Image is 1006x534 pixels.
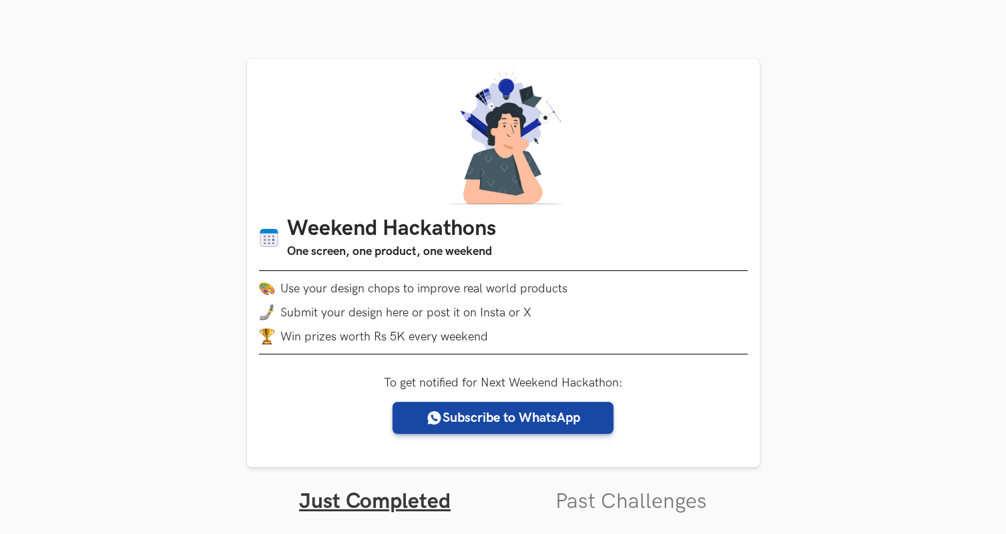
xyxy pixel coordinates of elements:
[259,280,748,296] li: Use your design chops to improve real world products
[393,402,613,434] a: Subscribe to WhatsApp
[299,489,451,515] a: Just Completed
[259,280,275,296] img: palette.png
[439,71,567,204] img: A designer thinking
[287,242,496,261] h3: One screen, one product, one weekend
[259,228,279,248] img: Calendar icon
[287,216,496,242] h1: Weekend Hackathons
[247,467,760,515] ul: Tabs Interface
[259,328,275,344] img: trophy.png
[384,376,623,390] label: To get notified for Next Weekend Hackathon:
[555,489,707,515] a: Past Challenges
[259,304,275,320] img: mobile-in-hand.png
[280,306,531,320] span: Submit your design here or post it on Insta or X
[259,328,748,344] li: Win prizes worth Rs 5K every weekend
